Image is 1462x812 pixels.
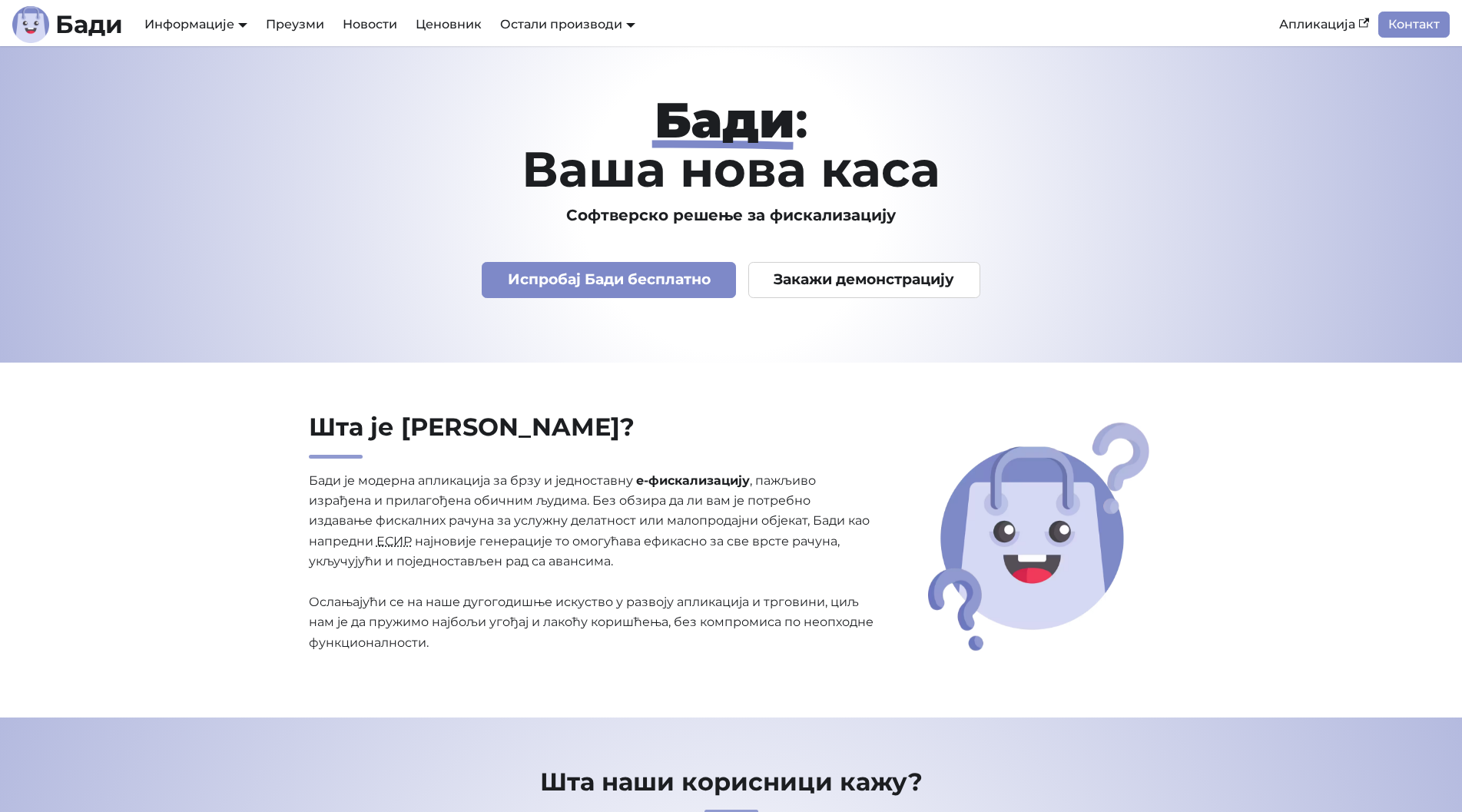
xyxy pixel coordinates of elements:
a: Информације [144,17,247,31]
a: Закажи демонстрацију [748,262,980,298]
img: Шта је Бади? [923,417,1155,656]
a: Ценовник [406,12,491,38]
a: Новости [333,12,406,38]
strong: е-фискализацију [636,473,750,488]
p: Бади је модерна апликација за брзу и једноставну , пажљиво израђена и прилагођена обичним људима.... [309,471,876,654]
h2: Шта је [PERSON_NAME]? [309,412,876,459]
abbr: Електронски систем за издавање рачуна [376,534,412,549]
h3: Софтверско решење за фискализацију [237,206,1226,225]
h1: : Ваша нова каса [237,95,1226,194]
a: Контакт [1378,12,1450,38]
a: ЛогоБади [12,6,123,43]
a: Испробај Бади бесплатно [482,262,736,298]
img: Лого [12,6,49,43]
a: Апликација [1270,12,1378,38]
a: Преузми [257,12,333,38]
b: Бади [55,12,123,37]
a: Остали производи [500,17,635,31]
strong: Бади [655,90,795,150]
